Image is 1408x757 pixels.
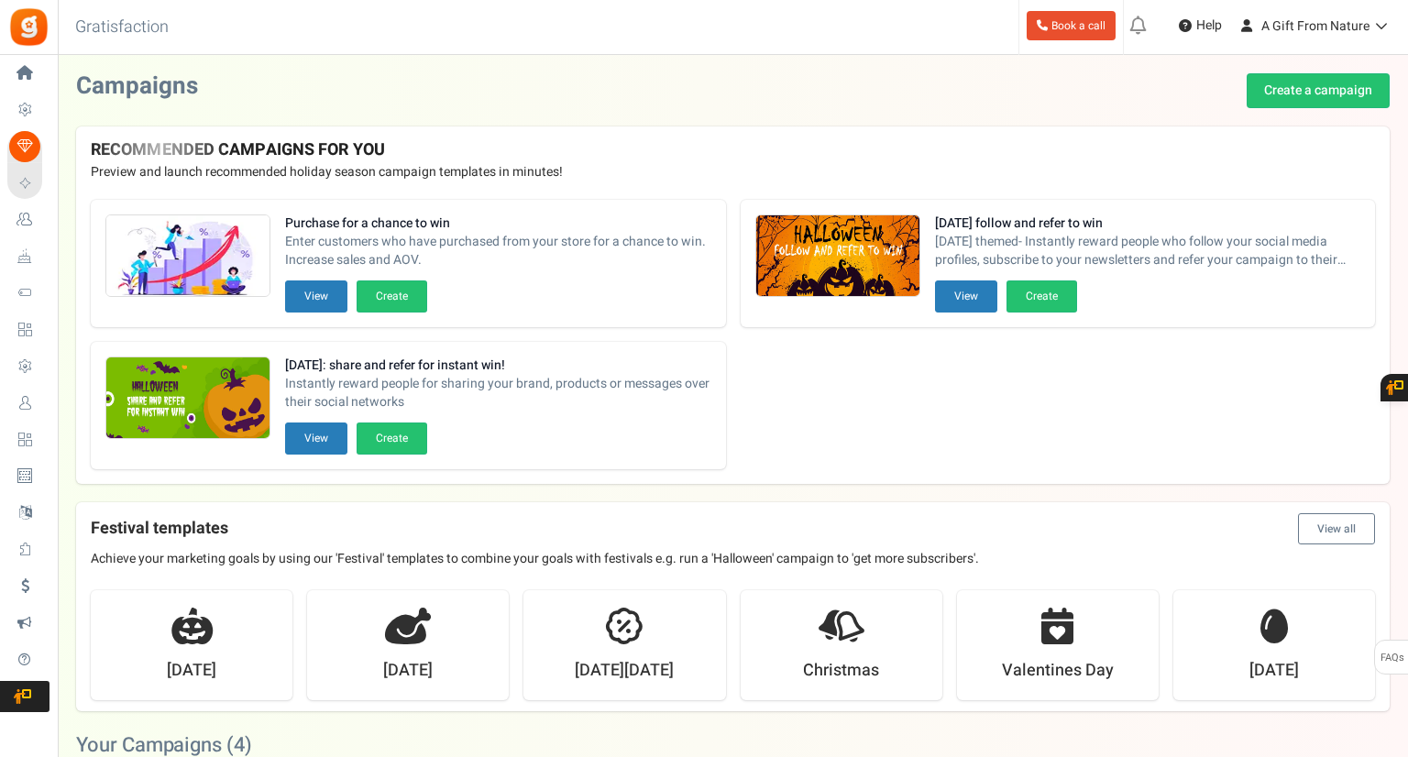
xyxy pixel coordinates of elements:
[1380,641,1404,675] span: FAQs
[167,659,216,683] strong: [DATE]
[935,214,1361,233] strong: [DATE] follow and refer to win
[285,422,347,455] button: View
[91,141,1375,159] h4: RECOMMENDED CAMPAIGNS FOR YOU
[1192,16,1222,35] span: Help
[1171,11,1229,40] a: Help
[76,736,252,754] h2: Your Campaigns ( )
[935,233,1361,269] span: [DATE] themed- Instantly reward people who follow your social media profiles, subscribe to your n...
[8,6,49,48] img: Gratisfaction
[285,280,347,313] button: View
[91,513,1375,544] h4: Festival templates
[91,163,1375,181] p: Preview and launch recommended holiday season campaign templates in minutes!
[357,422,427,455] button: Create
[383,659,433,683] strong: [DATE]
[1027,11,1116,40] a: Book a call
[803,659,879,683] strong: Christmas
[76,73,198,100] h2: Campaigns
[1298,513,1375,544] button: View all
[357,280,427,313] button: Create
[55,9,189,46] h3: Gratisfaction
[106,215,269,298] img: Recommended Campaigns
[106,357,269,440] img: Recommended Campaigns
[285,233,711,269] span: Enter customers who have purchased from your store for a chance to win. Increase sales and AOV.
[1249,659,1299,683] strong: [DATE]
[285,214,711,233] strong: Purchase for a chance to win
[1002,659,1114,683] strong: Valentines Day
[935,280,997,313] button: View
[91,550,1375,568] p: Achieve your marketing goals by using our 'Festival' templates to combine your goals with festiva...
[1006,280,1077,313] button: Create
[756,215,919,298] img: Recommended Campaigns
[285,375,711,411] span: Instantly reward people for sharing your brand, products or messages over their social networks
[575,659,674,683] strong: [DATE][DATE]
[1261,16,1369,36] span: A Gift From Nature
[1247,73,1390,108] a: Create a campaign
[285,357,711,375] strong: [DATE]: share and refer for instant win!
